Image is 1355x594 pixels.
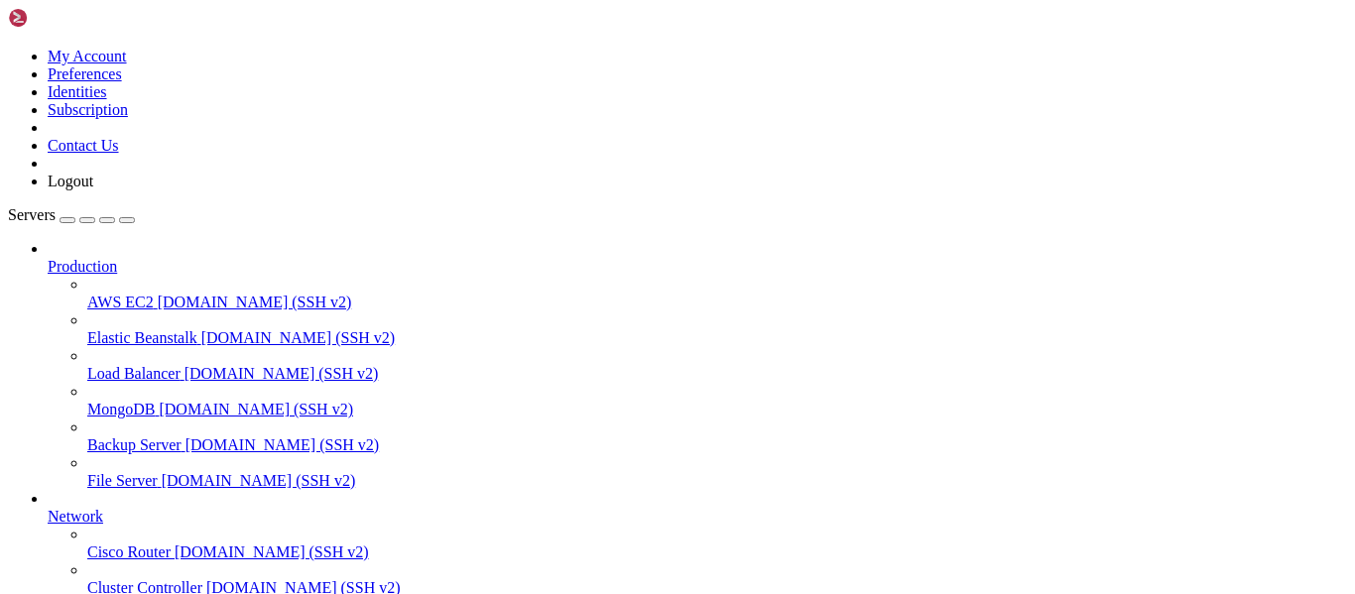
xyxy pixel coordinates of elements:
a: Contact Us [48,137,119,154]
a: Identities [48,83,107,100]
span: File Server [87,472,158,489]
span: AWS EC2 [87,294,154,310]
li: Backup Server [DOMAIN_NAME] (SSH v2) [87,418,1347,454]
li: MongoDB [DOMAIN_NAME] (SSH v2) [87,383,1347,418]
span: Servers [8,206,56,223]
li: AWS EC2 [DOMAIN_NAME] (SSH v2) [87,276,1347,311]
a: Network [48,508,1347,526]
span: Backup Server [87,436,182,453]
span: [DOMAIN_NAME] (SSH v2) [158,294,352,310]
span: [DOMAIN_NAME] (SSH v2) [175,543,369,560]
a: AWS EC2 [DOMAIN_NAME] (SSH v2) [87,294,1347,311]
span: Elastic Beanstalk [87,329,197,346]
a: Servers [8,206,135,223]
span: Load Balancer [87,365,181,382]
span: MongoDB [87,401,155,417]
a: File Server [DOMAIN_NAME] (SSH v2) [87,472,1347,490]
span: Production [48,258,117,275]
span: [DOMAIN_NAME] (SSH v2) [159,401,353,417]
li: Load Balancer [DOMAIN_NAME] (SSH v2) [87,347,1347,383]
span: [DOMAIN_NAME] (SSH v2) [185,436,380,453]
li: File Server [DOMAIN_NAME] (SSH v2) [87,454,1347,490]
li: Cisco Router [DOMAIN_NAME] (SSH v2) [87,526,1347,561]
a: Backup Server [DOMAIN_NAME] (SSH v2) [87,436,1347,454]
a: Production [48,258,1347,276]
img: Shellngn [8,8,122,28]
a: Load Balancer [DOMAIN_NAME] (SSH v2) [87,365,1347,383]
span: [DOMAIN_NAME] (SSH v2) [201,329,396,346]
a: MongoDB [DOMAIN_NAME] (SSH v2) [87,401,1347,418]
span: [DOMAIN_NAME] (SSH v2) [185,365,379,382]
li: Elastic Beanstalk [DOMAIN_NAME] (SSH v2) [87,311,1347,347]
li: Production [48,240,1347,490]
a: Cisco Router [DOMAIN_NAME] (SSH v2) [87,543,1347,561]
a: My Account [48,48,127,64]
span: Cisco Router [87,543,171,560]
span: Network [48,508,103,525]
a: Elastic Beanstalk [DOMAIN_NAME] (SSH v2) [87,329,1347,347]
a: Logout [48,173,93,189]
a: Preferences [48,65,122,82]
a: Subscription [48,101,128,118]
span: [DOMAIN_NAME] (SSH v2) [162,472,356,489]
